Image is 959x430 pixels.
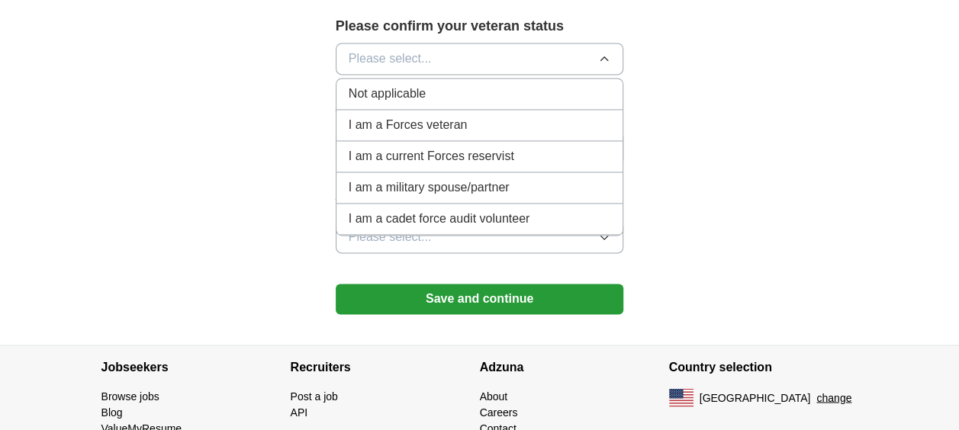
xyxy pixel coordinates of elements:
[101,390,159,402] a: Browse jobs
[349,210,529,228] span: I am a cadet force audit volunteer
[669,388,694,406] img: US flag
[291,390,338,402] a: Post a job
[349,50,432,68] span: Please select...
[101,406,123,418] a: Blog
[349,178,510,197] span: I am a military spouse/partner
[349,116,468,134] span: I am a Forces veteran
[291,406,308,418] a: API
[336,221,624,253] button: Please select...
[336,43,624,75] button: Please select...
[349,85,426,103] span: Not applicable
[480,390,508,402] a: About
[700,390,811,406] span: [GEOGRAPHIC_DATA]
[816,390,851,406] button: change
[669,345,858,388] h4: Country selection
[336,16,624,37] label: Please confirm your veteran status
[480,406,518,418] a: Careers
[336,284,624,314] button: Save and continue
[349,228,432,246] span: Please select...
[349,147,514,165] span: I am a current Forces reservist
